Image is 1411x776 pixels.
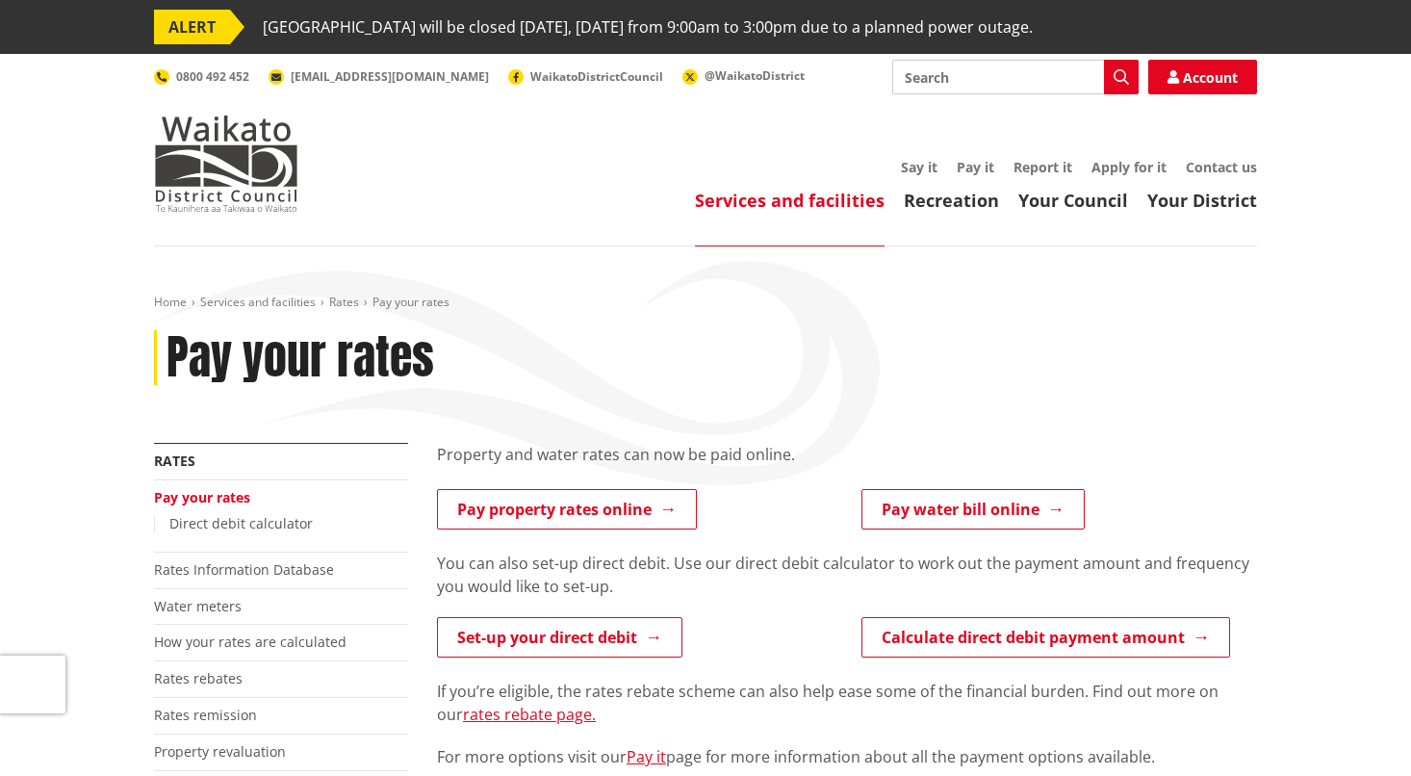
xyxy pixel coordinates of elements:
[1148,60,1257,94] a: Account
[1147,189,1257,212] a: Your District
[892,60,1139,94] input: Search input
[463,704,596,725] a: rates rebate page.
[167,330,434,386] h1: Pay your rates
[263,10,1033,44] span: [GEOGRAPHIC_DATA] will be closed [DATE], [DATE] from 9:00am to 3:00pm due to a planned power outage.
[861,489,1085,530] a: Pay water bill online
[154,560,334,579] a: Rates Information Database
[154,669,243,687] a: Rates rebates
[437,552,1257,598] p: You can also set-up direct debit. Use our direct debit calculator to work out the payment amount ...
[154,597,242,615] a: Water meters
[901,158,937,176] a: Say it
[904,189,999,212] a: Recreation
[437,489,697,530] a: Pay property rates online
[154,295,1257,311] nav: breadcrumb
[508,68,663,85] a: WaikatoDistrictCouncil
[329,294,359,310] a: Rates
[154,68,249,85] a: 0800 492 452
[1013,158,1072,176] a: Report it
[437,680,1257,726] p: If you’re eligible, the rates rebate scheme can also help ease some of the financial burden. Find...
[176,68,249,85] span: 0800 492 452
[169,514,313,532] a: Direct debit calculator
[1091,158,1167,176] a: Apply for it
[154,116,298,212] img: Waikato District Council - Te Kaunihera aa Takiwaa o Waikato
[861,617,1230,658] a: Calculate direct debit payment amount
[1018,189,1128,212] a: Your Council
[627,746,666,767] a: Pay it
[154,706,257,724] a: Rates remission
[682,67,805,84] a: @WaikatoDistrict
[372,294,449,310] span: Pay your rates
[154,488,250,506] a: Pay your rates
[437,617,682,658] a: Set-up your direct debit
[200,294,316,310] a: Services and facilities
[1186,158,1257,176] a: Contact us
[154,633,346,651] a: How your rates are calculated
[154,294,187,310] a: Home
[154,452,195,470] a: Rates
[530,68,663,85] span: WaikatoDistrictCouncil
[154,10,230,44] span: ALERT
[437,443,1257,489] div: Property and water rates can now be paid online.
[291,68,489,85] span: [EMAIL_ADDRESS][DOMAIN_NAME]
[957,158,994,176] a: Pay it
[695,189,885,212] a: Services and facilities
[154,742,286,761] a: Property revaluation
[437,745,1257,768] p: For more options visit our page for more information about all the payment options available.
[269,68,489,85] a: [EMAIL_ADDRESS][DOMAIN_NAME]
[705,67,805,84] span: @WaikatoDistrict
